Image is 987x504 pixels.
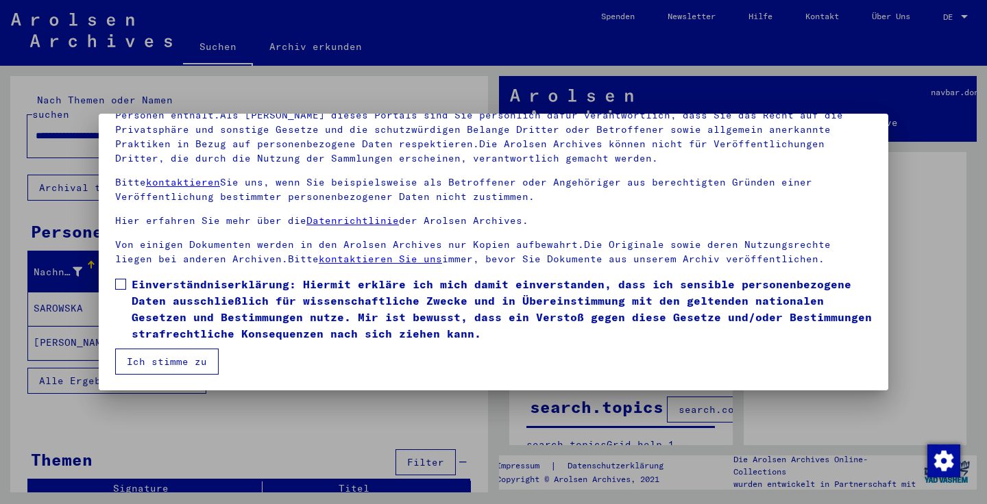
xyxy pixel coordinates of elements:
p: Bitte Sie uns, wenn Sie beispielsweise als Betroffener oder Angehöriger aus berechtigten Gründen ... [115,175,872,204]
span: Einverständniserklärung: Hiermit erkläre ich mich damit einverstanden, dass ich sensible personen... [132,276,872,342]
img: Zustimmung ändern [927,444,960,477]
a: Datenrichtlinie [306,214,399,227]
p: Von einigen Dokumenten werden in den Arolsen Archives nur Kopien aufbewahrt.Die Originale sowie d... [115,238,872,266]
a: kontaktieren [146,176,220,188]
p: Bitte beachten Sie, dass dieses Portal über NS - Verfolgte sensible Daten zu identifizierten oder... [115,94,872,166]
button: Ich stimme zu [115,349,219,375]
p: Hier erfahren Sie mehr über die der Arolsen Archives. [115,214,872,228]
a: kontaktieren Sie uns [319,253,442,265]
